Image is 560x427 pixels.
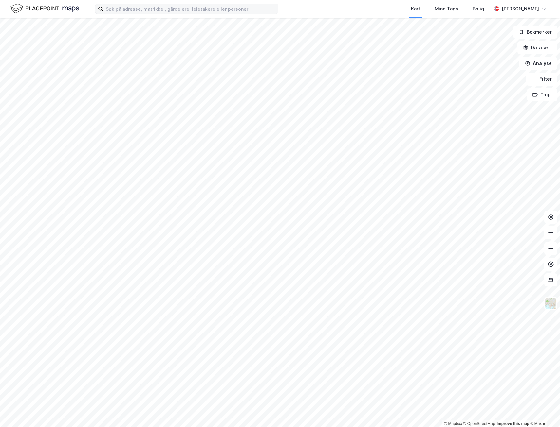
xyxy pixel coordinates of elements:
[473,5,484,13] div: Bolig
[435,5,458,13] div: Mine Tags
[10,3,79,14] img: logo.f888ab2527a4732fd821a326f86c7f29.svg
[411,5,420,13] div: Kart
[103,4,278,14] input: Søk på adresse, matrikkel, gårdeiere, leietakere eller personer
[527,396,560,427] iframe: Chat Widget
[502,5,539,13] div: [PERSON_NAME]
